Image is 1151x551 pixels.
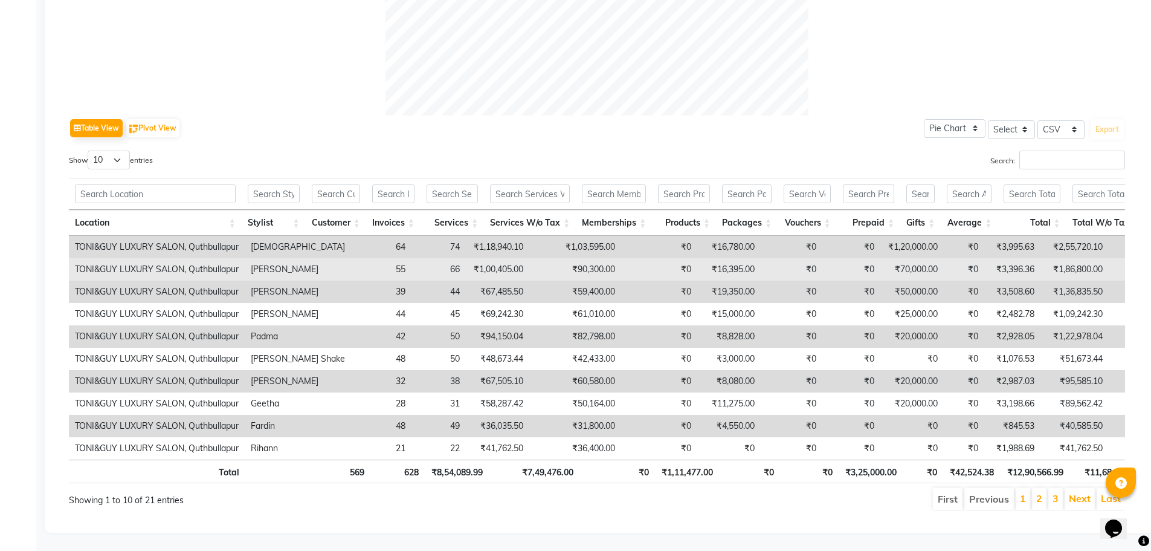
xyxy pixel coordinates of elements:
input: Search Services [427,184,479,203]
td: ₹1,20,000.00 [880,236,944,258]
td: ₹8,080.00 [697,370,761,393]
td: ₹2,928.05 [984,325,1040,348]
td: ₹0 [822,281,880,303]
td: ₹95,585.10 [1040,370,1109,393]
td: Rihann [245,437,351,460]
td: ₹40,585.50 [1040,415,1109,437]
th: Memberships: activate to sort column ascending [576,210,652,236]
td: 39 [351,281,411,303]
td: 45 [411,303,466,325]
td: 48 [351,415,411,437]
th: Gifts: activate to sort column ascending [900,210,941,236]
td: TONI&GUY LUXURY SALON, Quthbullapur [69,325,245,348]
td: ₹0 [761,415,822,437]
td: ₹1,076.53 [984,348,1040,370]
td: TONI&GUY LUXURY SALON, Quthbullapur [69,303,245,325]
th: Services: activate to sort column ascending [421,210,485,236]
td: ₹20,000.00 [880,370,944,393]
td: ₹0 [761,281,822,303]
td: ₹0 [944,348,984,370]
th: ₹42,524.38 [943,460,1000,483]
td: ₹0 [621,236,697,258]
th: ₹0 [579,460,655,483]
td: ₹50,000.00 [880,281,944,303]
td: [PERSON_NAME] [245,370,351,393]
th: Average: activate to sort column ascending [941,210,998,236]
td: ₹0 [822,325,880,348]
td: ₹0 [944,393,984,415]
td: 42 [351,325,411,348]
td: 55 [351,258,411,281]
td: ₹67,505.10 [466,370,529,393]
td: ₹0 [880,348,944,370]
th: Total W/o Tax: activate to sort column ascending [1066,210,1145,236]
td: ₹82,798.00 [529,325,621,348]
a: 3 [1053,492,1059,504]
td: ₹20,000.00 [880,393,944,415]
td: ₹58,287.42 [466,393,529,415]
td: ₹2,482.78 [984,303,1040,325]
a: Last [1101,492,1121,504]
td: ₹25,000.00 [880,303,944,325]
td: ₹2,987.03 [984,370,1040,393]
td: TONI&GUY LUXURY SALON, Quthbullapur [69,437,245,460]
td: 50 [411,325,466,348]
td: 74 [411,236,466,258]
td: ₹51,673.44 [1040,348,1109,370]
td: ₹42,433.00 [529,348,621,370]
th: Customer: activate to sort column ascending [306,210,366,236]
th: ₹0 [903,460,943,483]
td: ₹0 [822,370,880,393]
th: 628 [370,460,425,483]
td: ₹1,22,978.04 [1040,325,1109,348]
td: 44 [351,303,411,325]
td: ₹3,995.63 [984,236,1040,258]
td: ₹0 [761,393,822,415]
th: Services W/o Tax: activate to sort column ascending [484,210,576,236]
td: ₹60,580.00 [529,370,621,393]
td: TONI&GUY LUXURY SALON, Quthbullapur [69,258,245,281]
td: 21 [351,437,411,460]
td: ₹0 [822,258,880,281]
td: [PERSON_NAME] [245,258,351,281]
td: ₹1,36,835.50 [1040,281,1109,303]
td: ₹0 [822,415,880,437]
img: pivot.png [129,125,138,134]
td: ₹0 [880,437,944,460]
td: [PERSON_NAME] [245,303,351,325]
td: ₹0 [621,437,697,460]
input: Search Total [1004,184,1060,203]
td: ₹0 [944,303,984,325]
td: ₹0 [621,415,697,437]
td: 64 [351,236,411,258]
td: ₹0 [697,437,761,460]
input: Search Memberships [582,184,646,203]
td: ₹41,762.50 [466,437,529,460]
td: 22 [411,437,466,460]
input: Search Stylist [248,184,300,203]
td: ₹89,562.42 [1040,393,1109,415]
input: Search Invoices [372,184,414,203]
td: ₹0 [944,437,984,460]
td: ₹0 [761,303,822,325]
td: ₹1,86,800.00 [1040,258,1109,281]
td: TONI&GUY LUXURY SALON, Quthbullapur [69,348,245,370]
td: ₹70,000.00 [880,258,944,281]
th: Vouchers: activate to sort column ascending [778,210,836,236]
th: ₹1,11,477.00 [655,460,719,483]
td: TONI&GUY LUXURY SALON, Quthbullapur [69,281,245,303]
td: ₹36,035.50 [466,415,529,437]
th: Products: activate to sort column ascending [652,210,716,236]
a: 2 [1036,492,1042,504]
td: ₹50,164.00 [529,393,621,415]
select: Showentries [88,151,130,169]
td: ₹8,828.00 [697,325,761,348]
td: ₹94,150.04 [466,325,529,348]
td: [PERSON_NAME] Shake [245,348,351,370]
div: Showing 1 to 10 of 21 entries [69,487,498,507]
td: Padma [245,325,351,348]
td: ₹0 [621,258,697,281]
td: ₹0 [621,325,697,348]
td: ₹0 [621,303,697,325]
th: Prepaid: activate to sort column ascending [837,210,901,236]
